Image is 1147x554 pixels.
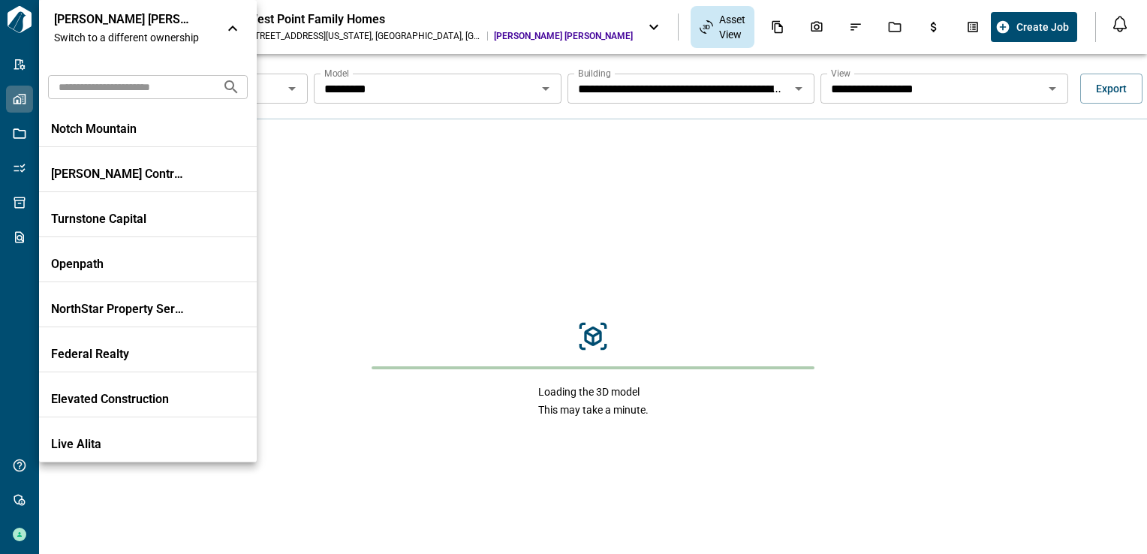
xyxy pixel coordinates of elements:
p: Openpath [51,257,186,272]
p: Federal Realty [51,347,186,362]
p: Notch Mountain [51,122,186,137]
p: Live Alita [51,437,186,452]
span: Switch to a different ownership [54,30,212,45]
p: NorthStar Property Services [51,302,186,317]
p: Turnstone Capital [51,212,186,227]
p: [PERSON_NAME] Contracting [51,167,186,182]
p: Elevated Construction [51,392,186,407]
button: Search organizations [216,72,246,102]
p: [PERSON_NAME] [PERSON_NAME] [54,12,189,27]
